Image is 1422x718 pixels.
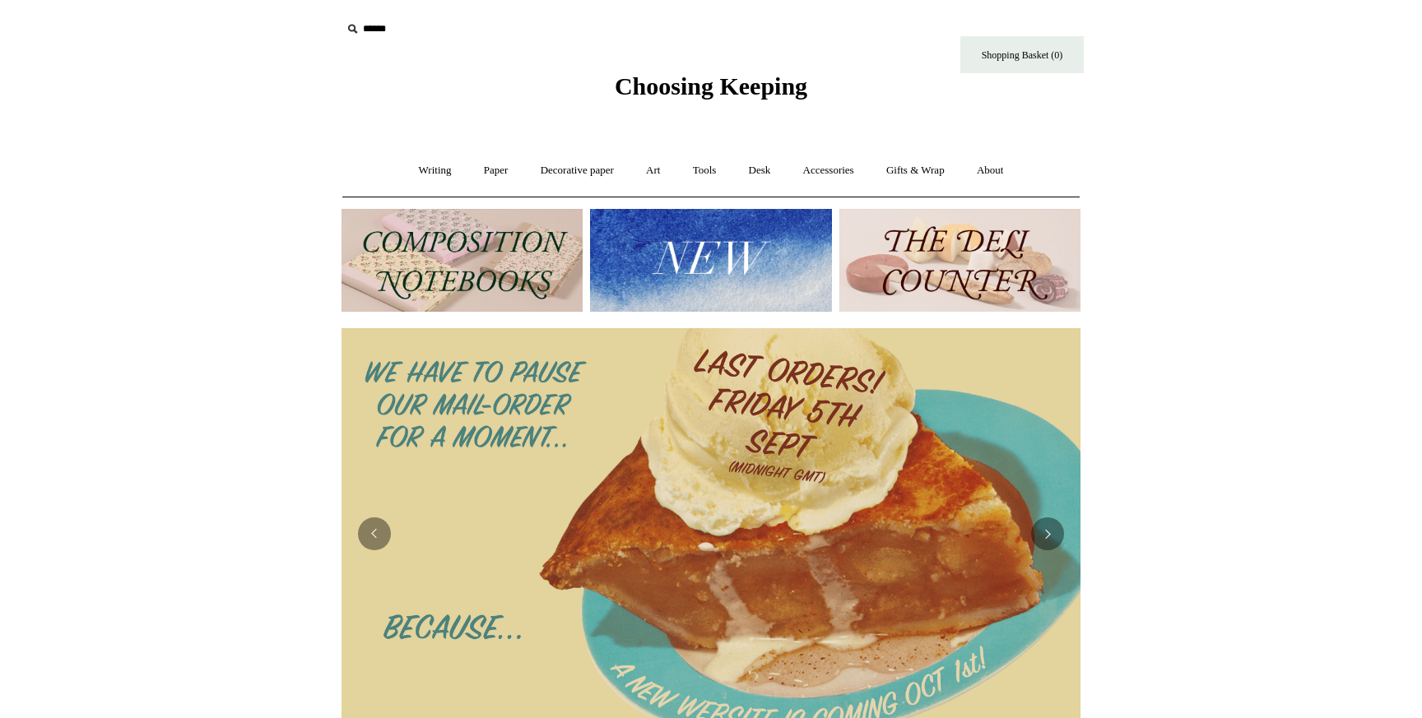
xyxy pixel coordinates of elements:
a: Paper [469,149,523,192]
a: About [962,149,1019,192]
img: The Deli Counter [839,209,1080,312]
a: Tools [678,149,732,192]
span: Choosing Keeping [615,72,807,100]
a: Shopping Basket (0) [960,36,1084,73]
button: Next [1031,517,1064,550]
a: Art [631,149,675,192]
a: Writing [404,149,467,192]
a: Accessories [788,149,869,192]
img: 202302 Composition ledgers.jpg__PID:69722ee6-fa44-49dd-a067-31375e5d54ec [342,209,583,312]
a: Desk [734,149,786,192]
a: Choosing Keeping [615,86,807,97]
a: Decorative paper [526,149,629,192]
button: Previous [358,517,391,550]
a: Gifts & Wrap [871,149,960,192]
img: New.jpg__PID:f73bdf93-380a-4a35-bcfe-7823039498e1 [590,209,831,312]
